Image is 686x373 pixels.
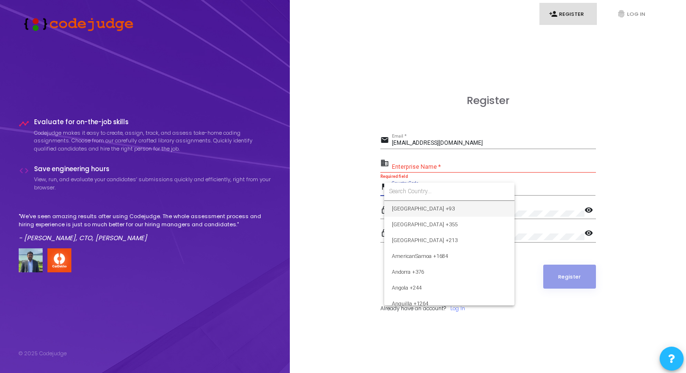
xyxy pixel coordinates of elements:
span: [GEOGRAPHIC_DATA] +93 [392,201,507,217]
span: [GEOGRAPHIC_DATA] +213 [392,233,507,248]
input: Search Country... [389,187,510,196]
span: Anguilla +1264 [392,296,507,312]
span: AmericanSamoa +1684 [392,248,507,264]
span: [GEOGRAPHIC_DATA] +355 [392,217,507,233]
span: Angola +244 [392,280,507,296]
span: Andorra +376 [392,264,507,280]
